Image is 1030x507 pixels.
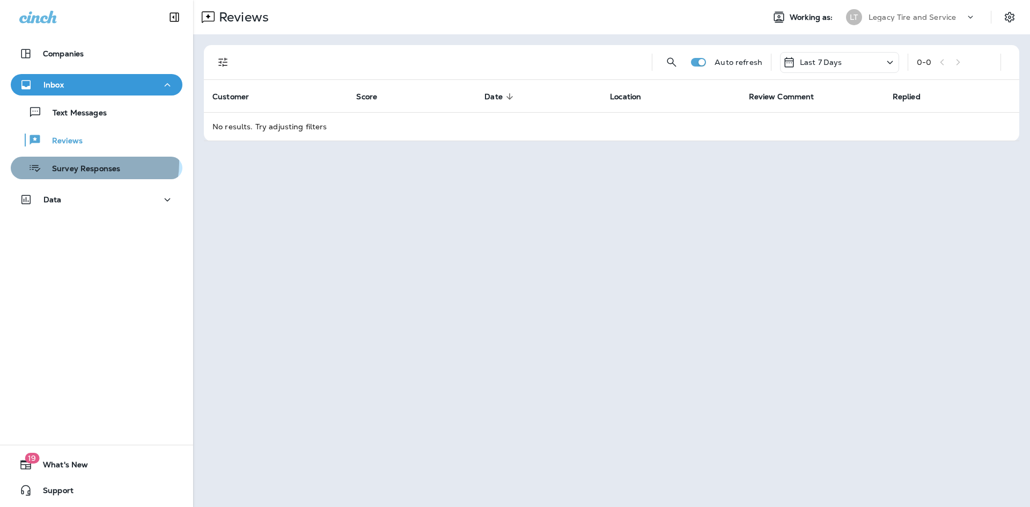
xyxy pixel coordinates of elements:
button: Filters [212,52,234,73]
div: LT [846,9,862,25]
button: Search Reviews [661,52,682,73]
p: Companies [43,49,84,58]
p: Survey Responses [41,164,120,174]
span: Working as: [790,13,835,22]
p: Auto refresh [715,58,762,67]
p: Data [43,195,62,204]
span: Replied [893,92,935,101]
span: Replied [893,92,921,101]
span: 19 [25,453,39,464]
p: Legacy Tire and Service [869,13,956,21]
span: Review Comment [749,92,828,101]
span: Score [356,92,391,101]
span: What's New [32,460,88,473]
button: Collapse Sidebar [159,6,189,28]
p: Reviews [215,9,269,25]
p: Reviews [41,136,83,146]
span: Review Comment [749,92,814,101]
span: Date [484,92,503,101]
span: Score [356,92,377,101]
span: Support [32,486,73,499]
button: Support [11,480,182,501]
span: Customer [212,92,263,101]
span: Customer [212,92,249,101]
div: 0 - 0 [917,58,931,67]
button: Survey Responses [11,157,182,179]
span: Location [610,92,655,101]
button: Text Messages [11,101,182,123]
td: No results. Try adjusting filters [204,112,1019,141]
span: Date [484,92,517,101]
button: Inbox [11,74,182,95]
button: 19What's New [11,454,182,475]
p: Last 7 Days [800,58,842,67]
button: Reviews [11,129,182,151]
span: Location [610,92,641,101]
p: Text Messages [42,108,107,119]
button: Settings [1000,8,1019,27]
button: Companies [11,43,182,64]
button: Data [11,189,182,210]
p: Inbox [43,80,64,89]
